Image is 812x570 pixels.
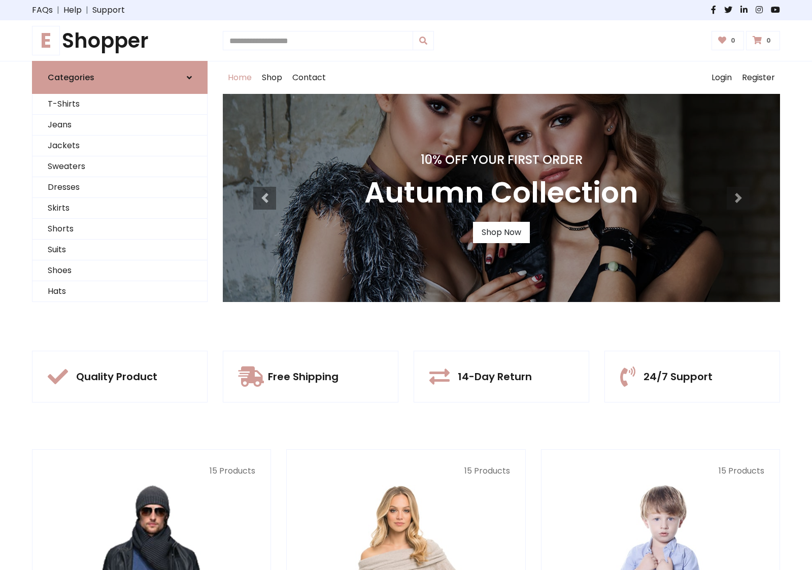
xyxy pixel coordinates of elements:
a: Dresses [32,177,207,198]
p: 15 Products [557,465,764,477]
span: | [53,4,63,16]
span: 0 [764,36,773,45]
a: Shop [257,61,287,94]
h4: 10% Off Your First Order [364,153,638,167]
a: Login [706,61,737,94]
p: 15 Products [48,465,255,477]
a: Home [223,61,257,94]
a: Shop Now [473,222,530,243]
a: FAQs [32,4,53,16]
a: Support [92,4,125,16]
a: Hats [32,281,207,302]
a: Skirts [32,198,207,219]
a: Shoes [32,260,207,281]
a: Register [737,61,780,94]
a: 0 [746,31,780,50]
span: 0 [728,36,738,45]
a: Jackets [32,136,207,156]
a: Categories [32,61,208,94]
a: Contact [287,61,331,94]
h5: Quality Product [76,371,157,383]
h5: 14-Day Return [458,371,532,383]
a: 0 [712,31,745,50]
h6: Categories [48,73,94,82]
h5: 24/7 Support [644,371,713,383]
p: 15 Products [302,465,510,477]
a: Suits [32,240,207,260]
a: T-Shirts [32,94,207,115]
a: Help [63,4,82,16]
a: Shorts [32,219,207,240]
h5: Free Shipping [268,371,339,383]
h3: Autumn Collection [364,176,638,210]
a: Sweaters [32,156,207,177]
span: | [82,4,92,16]
a: EShopper [32,28,208,53]
span: E [32,26,60,55]
h1: Shopper [32,28,208,53]
a: Jeans [32,115,207,136]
